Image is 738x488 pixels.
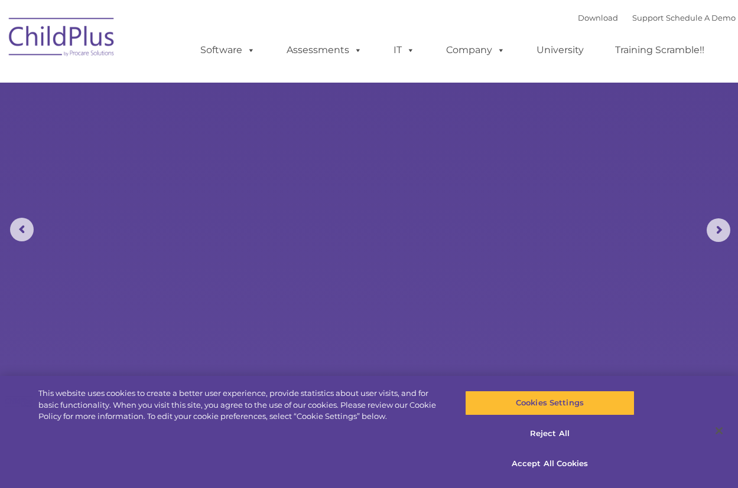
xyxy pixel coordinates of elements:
[632,13,664,22] a: Support
[578,13,618,22] a: Download
[434,38,517,62] a: Company
[38,388,443,423] div: This website uses cookies to create a better user experience, provide statistics about user visit...
[666,13,736,22] a: Schedule A Demo
[706,418,732,444] button: Close
[188,38,267,62] a: Software
[525,38,596,62] a: University
[578,13,736,22] font: |
[465,391,635,415] button: Cookies Settings
[465,451,635,476] button: Accept All Cookies
[3,9,121,68] img: ChildPlus by Procare Solutions
[465,421,635,446] button: Reject All
[275,38,374,62] a: Assessments
[603,38,716,62] a: Training Scramble!!
[382,38,427,62] a: IT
